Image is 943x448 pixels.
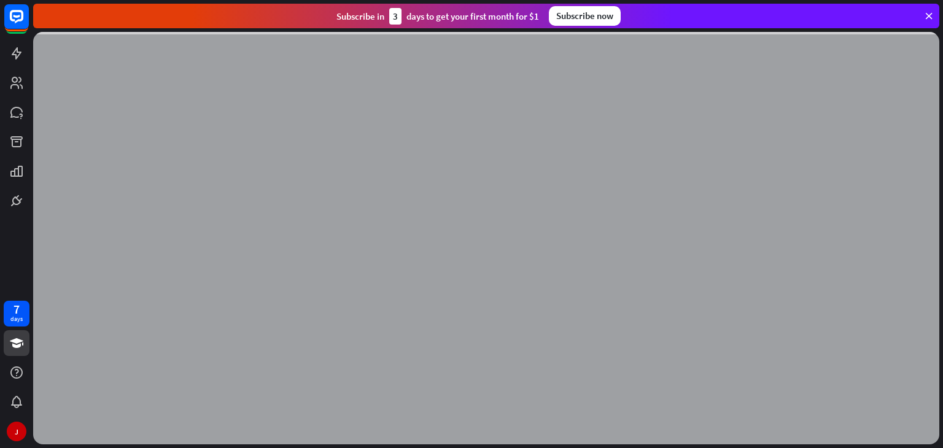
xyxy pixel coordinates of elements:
div: Subscribe in days to get your first month for $1 [336,8,539,25]
div: days [10,315,23,323]
div: Subscribe now [549,6,621,26]
div: 7 [14,304,20,315]
a: 7 days [4,301,29,326]
div: J [7,422,26,441]
div: 3 [389,8,402,25]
